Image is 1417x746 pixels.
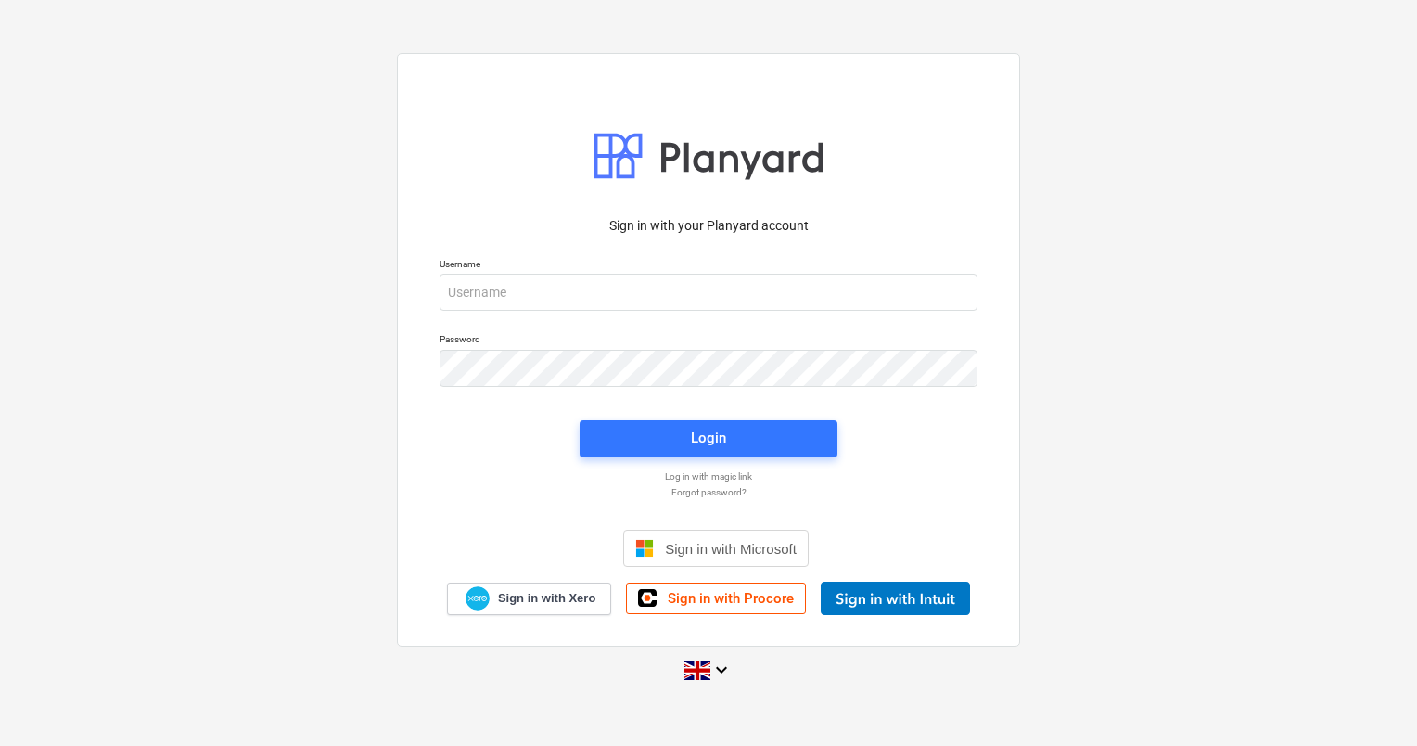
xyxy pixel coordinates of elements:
p: Username [440,258,977,274]
span: Sign in with Xero [498,590,595,607]
img: Microsoft logo [635,539,654,558]
i: keyboard_arrow_down [710,659,733,681]
img: Xero logo [466,586,490,611]
div: Login [691,426,726,450]
p: Sign in with your Planyard account [440,216,977,236]
a: Forgot password? [430,486,987,498]
button: Login [580,420,837,457]
a: Sign in with Procore [626,583,806,614]
input: Username [440,274,977,311]
span: Sign in with Microsoft [665,541,797,557]
a: Sign in with Xero [447,583,612,615]
span: Sign in with Procore [668,590,794,607]
a: Log in with magic link [430,470,987,482]
p: Password [440,333,977,349]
